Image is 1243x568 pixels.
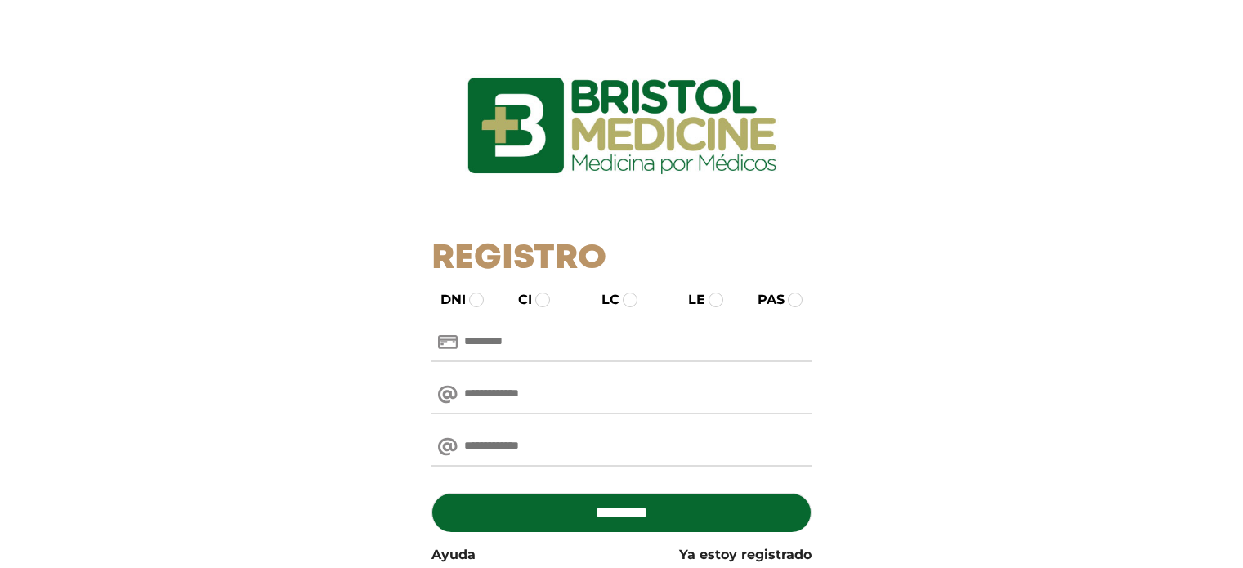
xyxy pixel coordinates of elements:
[503,290,532,310] label: CI
[431,239,812,280] h1: Registro
[743,290,785,310] label: PAS
[431,545,476,565] a: Ayuda
[401,20,843,232] img: logo_ingresarbristol.jpg
[679,545,812,565] a: Ya estoy registrado
[587,290,619,310] label: LC
[426,290,466,310] label: DNI
[673,290,705,310] label: LE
